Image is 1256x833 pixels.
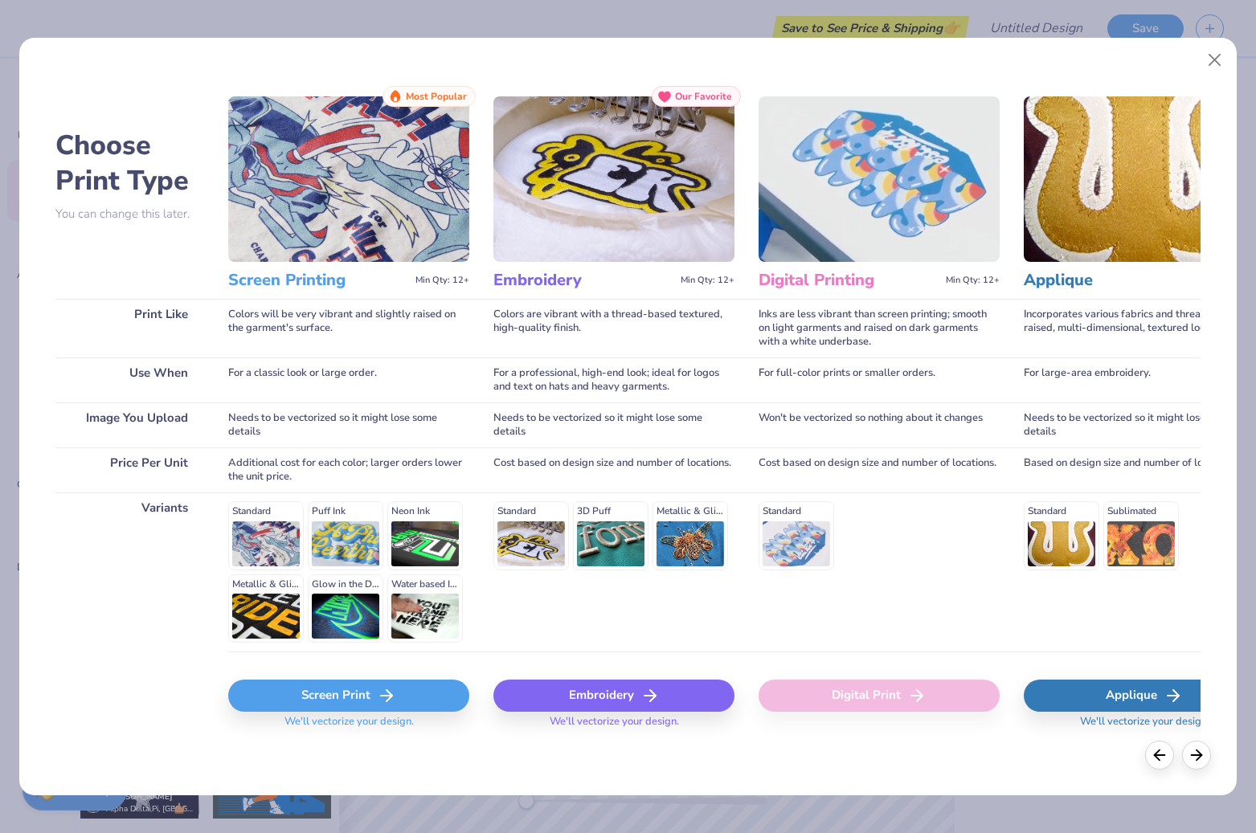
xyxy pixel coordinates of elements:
[759,96,1000,262] img: Digital Printing
[55,299,204,357] div: Print Like
[493,680,734,712] div: Embroidery
[759,299,1000,357] div: Inks are less vibrant than screen printing; smooth on light garments and raised on dark garments ...
[1024,270,1205,291] h3: Applique
[759,402,1000,447] div: Won't be vectorized so nothing about it changes
[1074,715,1216,738] span: We'll vectorize your design.
[759,357,1000,402] div: For full-color prints or smaller orders.
[1199,45,1229,76] button: Close
[493,299,734,357] div: Colors are vibrant with a thread-based textured, high-quality finish.
[759,270,939,291] h3: Digital Printing
[55,447,204,492] div: Price Per Unit
[759,447,1000,492] div: Cost based on design size and number of locations.
[406,91,467,102] span: Most Popular
[493,402,734,447] div: Needs to be vectorized so it might lose some details
[493,270,674,291] h3: Embroidery
[415,275,469,286] span: Min Qty: 12+
[681,275,734,286] span: Min Qty: 12+
[55,207,204,221] p: You can change this later.
[228,96,469,262] img: Screen Printing
[759,680,1000,712] div: Digital Print
[228,680,469,712] div: Screen Print
[543,715,685,738] span: We'll vectorize your design.
[228,447,469,492] div: Additional cost for each color; larger orders lower the unit price.
[55,357,204,402] div: Use When
[493,447,734,492] div: Cost based on design size and number of locations.
[278,715,420,738] span: We'll vectorize your design.
[55,402,204,447] div: Image You Upload
[493,96,734,262] img: Embroidery
[55,492,204,651] div: Variants
[228,402,469,447] div: Needs to be vectorized so it might lose some details
[493,357,734,402] div: For a professional, high-end look; ideal for logos and text on hats and heavy garments.
[228,357,469,402] div: For a classic look or large order.
[228,299,469,357] div: Colors will be very vibrant and slightly raised on the garment's surface.
[55,128,204,198] h2: Choose Print Type
[675,91,732,102] span: Our Favorite
[946,275,1000,286] span: Min Qty: 12+
[228,270,409,291] h3: Screen Printing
